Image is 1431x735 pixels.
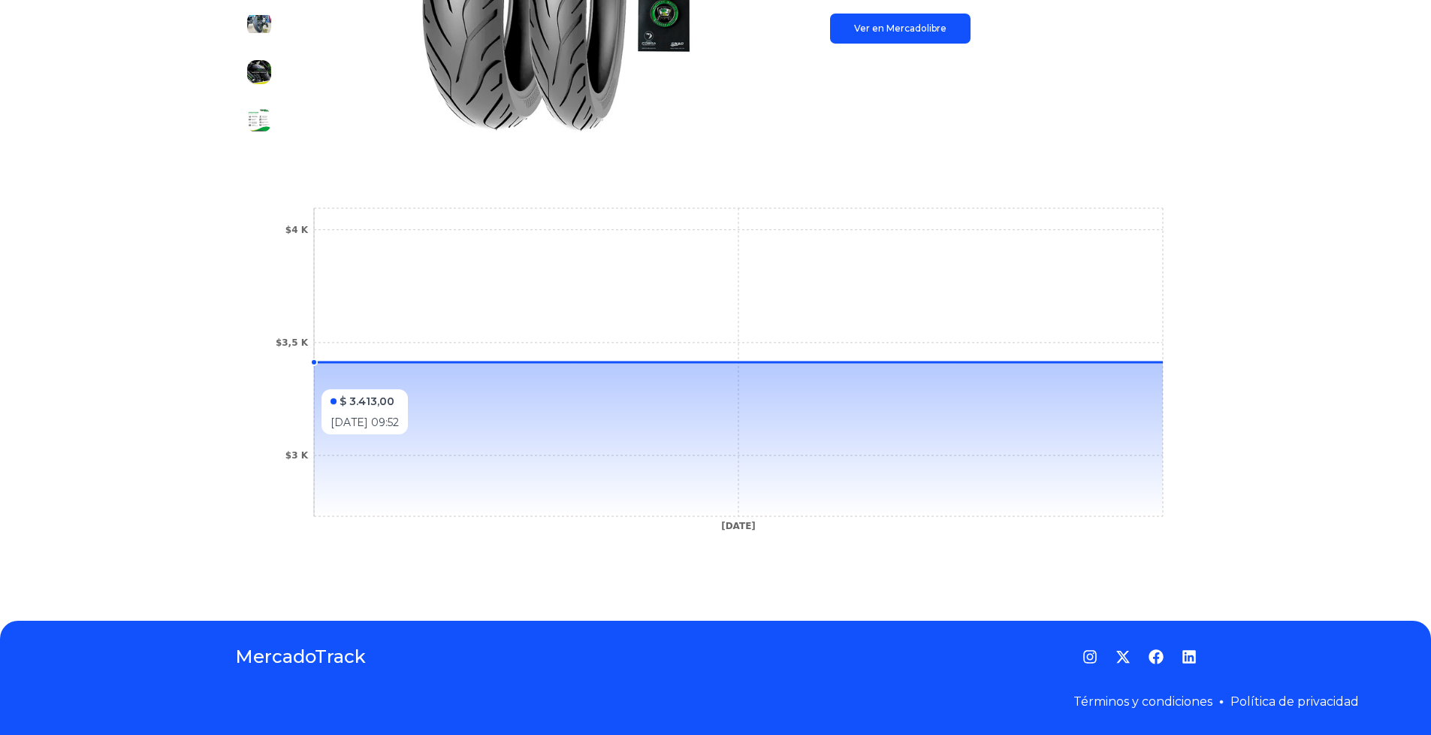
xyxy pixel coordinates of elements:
a: Facebook [1149,649,1164,664]
a: Twitter [1116,649,1131,664]
img: Llantas Timsun 150/60-17 + 110/70-17 Ts-689 High Grip [247,12,271,36]
a: LinkedIn [1182,649,1197,664]
img: Llantas Timsun 150/60-17 + 110/70-17 Ts-689 High Grip [247,60,271,84]
a: Instagram [1082,649,1097,664]
img: Llantas Timsun 150/60-17 + 110/70-17 Ts-689 High Grip [247,108,271,132]
a: Política de privacidad [1230,694,1359,709]
tspan: [DATE] [721,521,756,531]
tspan: $4 K [285,225,308,235]
tspan: $3 K [285,450,308,461]
a: Términos y condiciones [1073,694,1212,709]
a: Ver en Mercadolibre [830,14,971,44]
a: MercadoTrack [235,645,366,669]
tspan: $3,5 K [275,337,308,348]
